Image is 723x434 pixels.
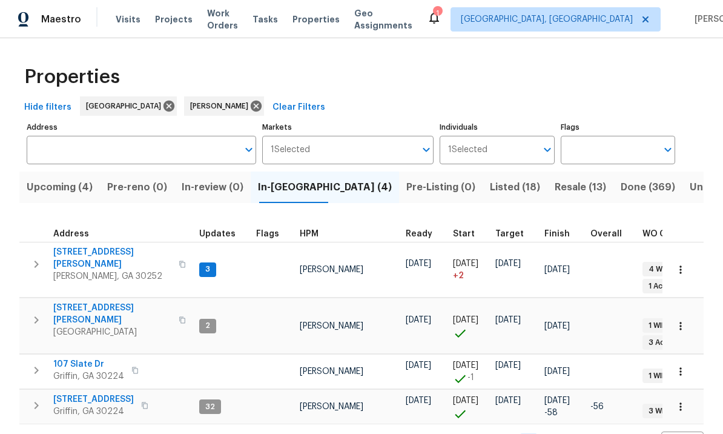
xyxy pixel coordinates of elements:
[644,338,696,348] span: 3 Accepted
[406,230,432,238] span: Ready
[433,7,441,19] div: 1
[586,390,638,424] td: 56 day(s) earlier than target finish date
[467,372,474,384] span: -1
[53,230,89,238] span: Address
[200,402,220,412] span: 32
[448,242,490,298] td: Project started 2 days late
[272,100,325,115] span: Clear Filters
[53,270,171,282] span: [PERSON_NAME], GA 30252
[495,396,521,405] span: [DATE]
[300,322,363,330] span: [PERSON_NAME]
[644,371,671,381] span: 1 WIP
[107,179,167,196] span: Pre-reno (0)
[53,406,134,418] span: Griffin, GA 30224
[453,259,478,268] span: [DATE]
[199,230,236,238] span: Updates
[644,281,695,292] span: 1 Accepted
[406,179,475,196] span: Pre-Listing (0)
[590,402,604,411] span: -56
[490,179,540,196] span: Listed (18)
[292,13,340,25] span: Properties
[182,179,243,196] span: In-review (0)
[453,230,486,238] div: Actual renovation start date
[453,270,464,282] span: + 2
[495,316,521,324] span: [DATE]
[53,246,171,270] span: [STREET_ADDRESS][PERSON_NAME]
[19,96,76,119] button: Hide filters
[644,264,673,275] span: 4 WIP
[271,145,310,155] span: 1 Selected
[53,370,124,382] span: Griffin, GA 30224
[53,326,171,338] span: [GEOGRAPHIC_DATA]
[354,7,412,32] span: Geo Assignments
[24,100,71,115] span: Hide filters
[440,124,554,131] label: Individuals
[453,396,478,405] span: [DATE]
[418,141,435,158] button: Open
[406,259,431,268] span: [DATE]
[453,316,478,324] span: [DATE]
[240,141,257,158] button: Open
[155,13,193,25] span: Projects
[207,7,238,32] span: Work Orders
[300,230,319,238] span: HPM
[461,13,633,25] span: [GEOGRAPHIC_DATA], [GEOGRAPHIC_DATA]
[453,361,478,370] span: [DATE]
[540,390,586,424] td: Scheduled to finish 58 day(s) early
[448,145,487,155] span: 1 Selected
[544,322,570,330] span: [DATE]
[555,179,606,196] span: Resale (13)
[27,179,93,196] span: Upcoming (4)
[621,179,675,196] span: Done (369)
[53,358,124,370] span: 107 Slate Dr
[495,230,535,238] div: Target renovation project end date
[200,264,215,275] span: 3
[406,361,431,370] span: [DATE]
[590,230,622,238] span: Overall
[448,298,490,354] td: Project started on time
[644,321,671,331] span: 1 WIP
[406,396,431,405] span: [DATE]
[24,71,120,83] span: Properties
[495,361,521,370] span: [DATE]
[453,230,475,238] span: Start
[184,96,264,116] div: [PERSON_NAME]
[495,230,524,238] span: Target
[642,230,709,238] span: WO Completion
[116,13,140,25] span: Visits
[544,265,570,274] span: [DATE]
[41,13,81,25] span: Maestro
[448,355,490,389] td: Project started 1 days early
[495,259,521,268] span: [DATE]
[659,141,676,158] button: Open
[544,230,581,238] div: Projected renovation finish date
[27,124,256,131] label: Address
[590,230,633,238] div: Days past target finish date
[544,230,570,238] span: Finish
[253,15,278,24] span: Tasks
[644,406,673,416] span: 3 WIP
[300,402,363,411] span: [PERSON_NAME]
[300,367,363,376] span: [PERSON_NAME]
[53,393,134,406] span: [STREET_ADDRESS]
[262,124,434,131] label: Markets
[544,407,558,419] span: -58
[190,100,253,112] span: [PERSON_NAME]
[406,316,431,324] span: [DATE]
[256,230,279,238] span: Flags
[544,367,570,376] span: [DATE]
[300,265,363,274] span: [PERSON_NAME]
[406,230,443,238] div: Earliest renovation start date (first business day after COE or Checkout)
[80,96,177,116] div: [GEOGRAPHIC_DATA]
[200,321,215,331] span: 2
[539,141,556,158] button: Open
[544,396,570,405] span: [DATE]
[561,124,675,131] label: Flags
[448,390,490,424] td: Project started on time
[268,96,330,119] button: Clear Filters
[53,302,171,326] span: [STREET_ADDRESS][PERSON_NAME]
[258,179,392,196] span: In-[GEOGRAPHIC_DATA] (4)
[86,100,166,112] span: [GEOGRAPHIC_DATA]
